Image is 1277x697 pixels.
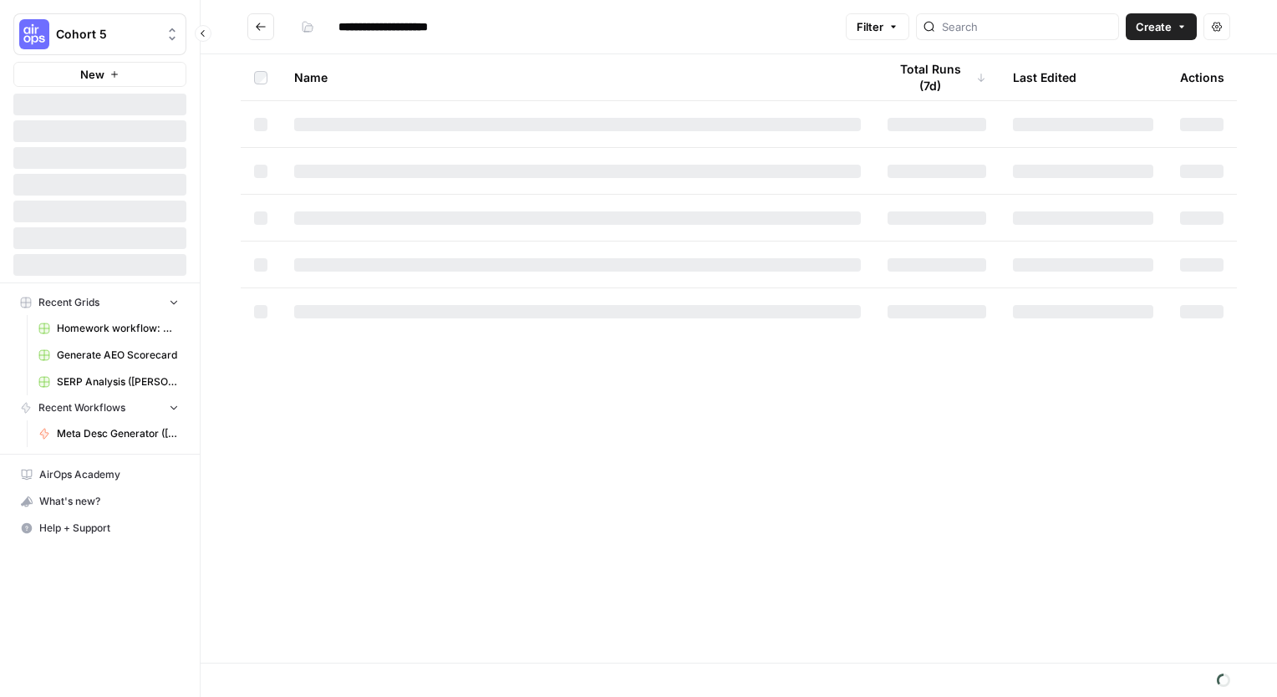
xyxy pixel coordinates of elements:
[57,321,179,336] span: Homework workflow: Meta Description ([GEOGRAPHIC_DATA]) Grid
[942,18,1112,35] input: Search
[13,488,186,515] button: What's new?
[57,348,179,363] span: Generate AEO Scorecard
[56,26,157,43] span: Cohort 5
[846,13,909,40] button: Filter
[1126,13,1197,40] button: Create
[294,54,861,100] div: Name
[1180,54,1224,100] div: Actions
[888,54,986,100] div: Total Runs (7d)
[13,515,186,542] button: Help + Support
[57,374,179,389] span: SERP Analysis ([PERSON_NAME])
[13,395,186,420] button: Recent Workflows
[57,426,179,441] span: Meta Desc Generator ([PERSON_NAME])
[247,13,274,40] button: Go back
[13,290,186,315] button: Recent Grids
[1013,54,1076,100] div: Last Edited
[1136,18,1172,35] span: Create
[14,489,186,514] div: What's new?
[38,400,125,415] span: Recent Workflows
[13,13,186,55] button: Workspace: Cohort 5
[80,66,104,83] span: New
[39,467,179,482] span: AirOps Academy
[31,369,186,395] a: SERP Analysis ([PERSON_NAME])
[31,420,186,447] a: Meta Desc Generator ([PERSON_NAME])
[39,521,179,536] span: Help + Support
[31,342,186,369] a: Generate AEO Scorecard
[31,315,186,342] a: Homework workflow: Meta Description ([GEOGRAPHIC_DATA]) Grid
[13,62,186,87] button: New
[857,18,883,35] span: Filter
[19,19,49,49] img: Cohort 5 Logo
[38,295,99,310] span: Recent Grids
[13,461,186,488] a: AirOps Academy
